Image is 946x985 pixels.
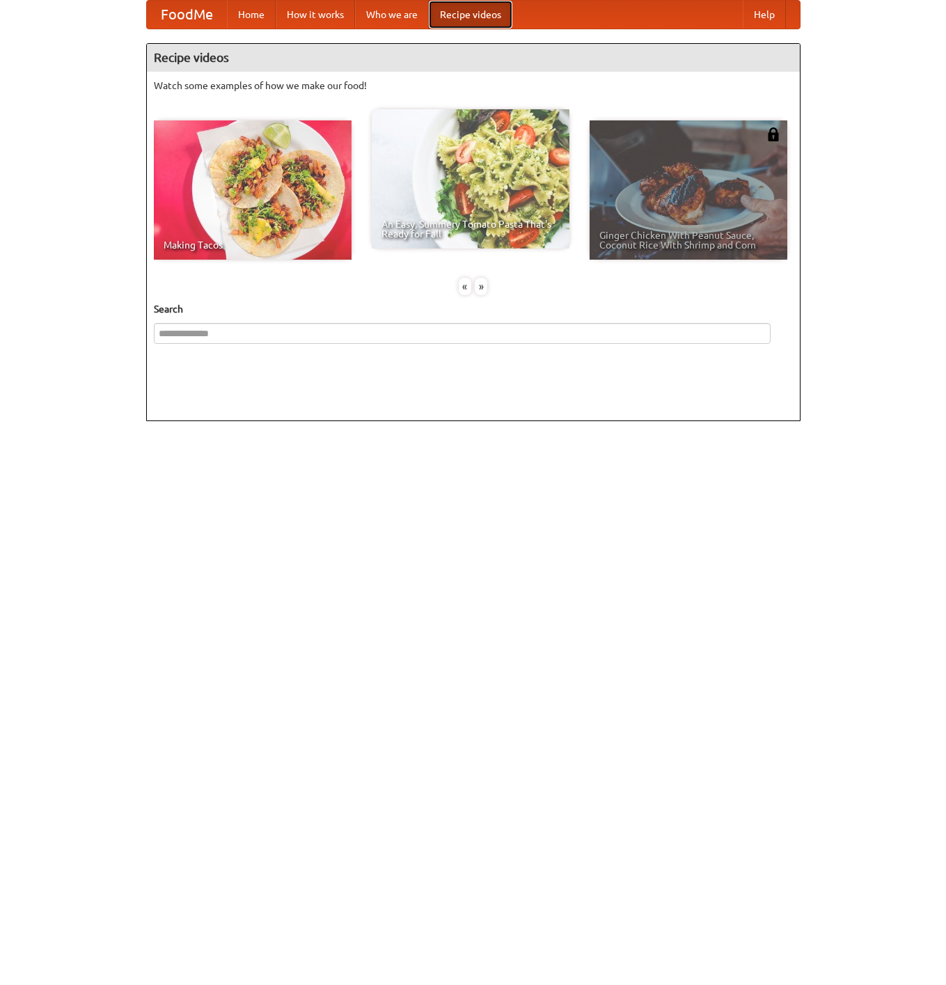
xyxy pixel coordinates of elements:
a: Making Tacos [154,120,352,260]
span: Making Tacos [164,240,342,250]
div: « [459,278,471,295]
a: Who we are [355,1,429,29]
span: An Easy, Summery Tomato Pasta That's Ready for Fall [381,219,560,239]
div: » [475,278,487,295]
h5: Search [154,302,793,316]
a: Help [743,1,786,29]
p: Watch some examples of how we make our food! [154,79,793,93]
img: 483408.png [766,127,780,141]
a: Recipe videos [429,1,512,29]
a: FoodMe [147,1,227,29]
h4: Recipe videos [147,44,800,72]
a: Home [227,1,276,29]
a: An Easy, Summery Tomato Pasta That's Ready for Fall [372,109,569,249]
a: How it works [276,1,355,29]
